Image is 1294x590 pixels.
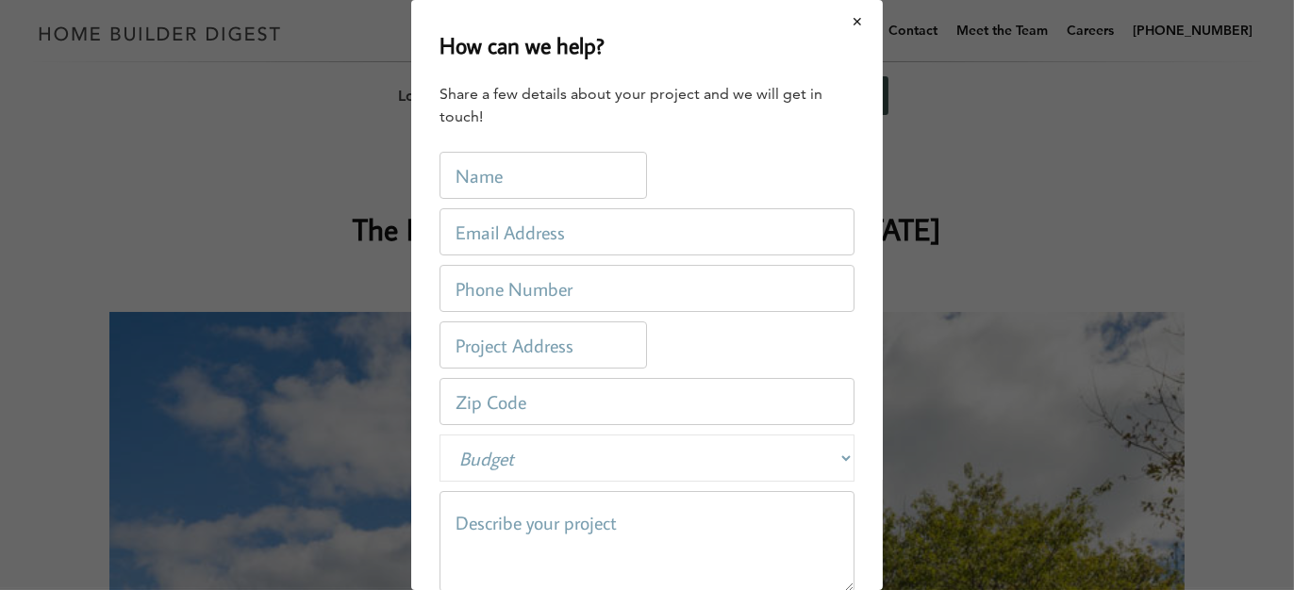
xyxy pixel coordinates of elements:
input: Project Address [440,321,647,369]
input: Email Address [440,208,854,255]
h2: How can we help? [440,28,605,62]
button: Close modal [833,2,883,41]
div: Share a few details about your project and we will get in touch! [440,83,854,128]
input: Name [440,152,647,199]
input: Phone Number [440,265,854,312]
input: Zip Code [440,378,854,425]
